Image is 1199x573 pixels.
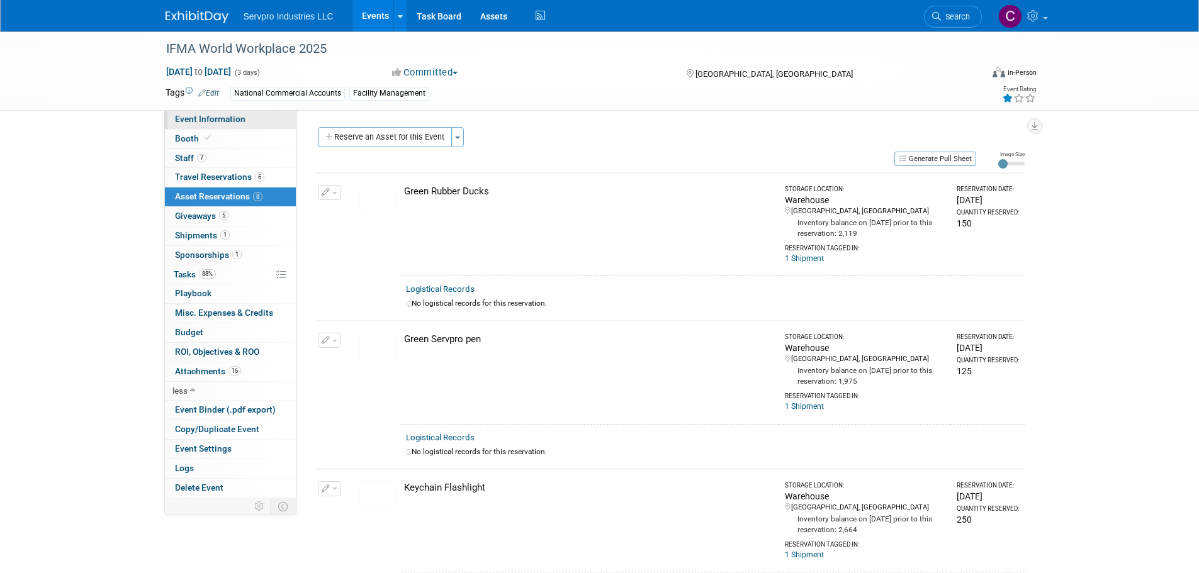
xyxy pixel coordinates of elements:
a: Sponsorships1 [165,246,296,265]
span: less [172,386,188,396]
img: View Images [359,185,396,213]
div: Warehouse [785,194,946,206]
div: Image Size [998,150,1025,158]
span: Booth [175,133,213,143]
span: 88% [199,269,216,279]
span: Giveaways [175,211,228,221]
i: Booth reservation complete [205,135,211,142]
div: Inventory balance on [DATE] prior to this reservation: 2,664 [785,513,946,535]
div: Facility Management [349,87,429,100]
span: 8 [253,192,262,201]
div: Storage Location: [785,481,946,490]
div: Event Format [908,65,1037,84]
span: 5 [219,211,228,220]
div: [GEOGRAPHIC_DATA], [GEOGRAPHIC_DATA] [785,206,946,216]
div: [DATE] [957,342,1019,354]
div: Warehouse [785,342,946,354]
span: Misc. Expenses & Credits [175,308,273,318]
div: Reservation Date: [957,333,1019,342]
div: Inventory balance on [DATE] prior to this reservation: 2,119 [785,216,946,239]
a: 1 Shipment [785,550,824,559]
div: 250 [957,513,1019,526]
span: Copy/Duplicate Event [175,424,259,434]
span: (3 days) [234,69,260,77]
div: Green Servpro pen [404,333,774,346]
span: Budget [175,327,203,337]
span: Travel Reservations [175,172,264,182]
span: 1 [232,250,242,259]
div: In-Person [1007,68,1037,77]
span: Event Information [175,114,245,124]
span: Search [941,12,970,21]
div: [DATE] [957,194,1019,206]
a: Shipments1 [165,226,296,245]
div: 125 [957,365,1019,377]
div: Event Rating [1002,86,1036,92]
img: ExhibitDay [166,11,228,23]
a: Logistical Records [406,433,475,442]
span: Playbook [175,288,211,298]
a: Playbook [165,284,296,303]
a: Booth [165,130,296,148]
div: IFMA World Workplace 2025 [162,38,963,60]
span: Attachments [175,366,241,376]
img: Chris Chassagneux [998,4,1022,28]
div: Quantity Reserved: [957,356,1019,365]
a: Misc. Expenses & Credits [165,304,296,323]
td: Personalize Event Tab Strip [249,498,271,515]
a: Asset Reservations8 [165,187,296,206]
span: [GEOGRAPHIC_DATA], [GEOGRAPHIC_DATA] [695,69,853,79]
div: Keychain Flashlight [404,481,774,494]
div: Storage Location: [785,333,946,342]
span: Servpro Industries LLC [244,11,334,21]
a: ROI, Objectives & ROO [165,343,296,362]
span: Shipments [175,230,230,240]
div: [DATE] [957,490,1019,503]
div: Reservation Date: [957,481,1019,490]
a: Copy/Duplicate Event [165,420,296,439]
span: 6 [255,172,264,182]
span: Logs [175,463,194,473]
div: [GEOGRAPHIC_DATA], [GEOGRAPHIC_DATA] [785,503,946,513]
span: 7 [197,153,206,162]
span: to [193,67,205,77]
a: Logistical Records [406,284,475,294]
a: less [165,382,296,401]
div: Reservation Tagged in: [785,239,946,253]
span: Sponsorships [175,250,242,260]
a: Logs [165,459,296,478]
span: Event Binder (.pdf export) [175,404,276,414]
div: Inventory balance on [DATE] prior to this reservation: 1,975 [785,364,946,387]
div: [GEOGRAPHIC_DATA], [GEOGRAPHIC_DATA] [785,354,946,364]
div: No logistical records for this reservation. [406,298,1020,309]
span: Tasks [174,269,216,279]
a: Tasks88% [165,265,296,284]
div: Quantity Reserved: [957,208,1019,217]
span: 16 [228,366,241,376]
a: Event Information [165,110,296,129]
img: View Images [359,481,396,509]
a: Search [924,6,982,28]
div: Reservation Date: [957,185,1019,194]
img: View Images [359,333,396,360]
a: Travel Reservations6 [165,168,296,187]
a: Event Binder (.pdf export) [165,401,296,420]
div: 150 [957,217,1019,230]
div: Warehouse [785,490,946,503]
a: Staff7 [165,149,296,168]
a: Attachments16 [165,362,296,381]
span: ROI, Objectives & ROO [175,347,259,357]
button: Committed [388,66,463,79]
div: No logistical records for this reservation. [406,447,1020,457]
div: Reservation Tagged in: [785,535,946,549]
td: Toggle Event Tabs [270,498,296,515]
a: Giveaways5 [165,207,296,226]
a: Event Settings [165,440,296,459]
button: Reserve an Asset for this Event [318,127,452,147]
div: Green Rubber Ducks [404,185,774,198]
div: National Commercial Accounts [230,87,345,100]
div: Storage Location: [785,185,946,194]
button: Generate Pull Sheet [894,152,976,166]
img: Format-Inperson.png [993,67,1005,77]
span: 1 [220,230,230,240]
